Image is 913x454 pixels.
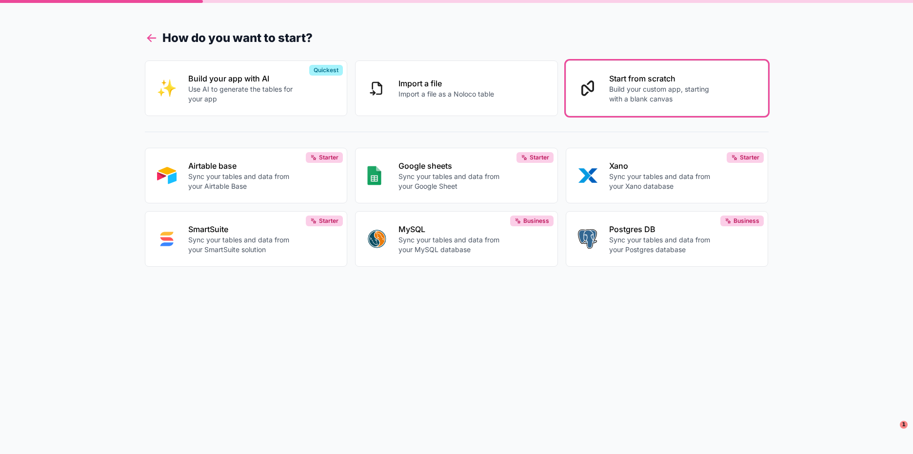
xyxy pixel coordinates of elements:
p: Build your app with AI [188,73,297,84]
iframe: Intercom live chat [880,421,903,444]
span: Starter [319,154,338,161]
button: POSTGRESPostgres DBSync your tables and data from your Postgres databaseBusiness [566,211,769,267]
button: Start from scratchBuild your custom app, starting with a blank canvas [566,60,769,116]
p: Xano [609,160,717,172]
span: Starter [740,154,759,161]
button: SMART_SUITESmartSuiteSync your tables and data from your SmartSuite solutionStarter [145,211,348,267]
img: POSTGRES [578,229,597,249]
button: XANOXanoSync your tables and data from your Xano databaseStarter [566,148,769,203]
p: Google sheets [398,160,507,172]
button: GOOGLE_SHEETSGoogle sheetsSync your tables and data from your Google SheetStarter [355,148,558,203]
span: Business [734,217,759,225]
p: Build your custom app, starting with a blank canvas [609,84,717,104]
h1: How do you want to start? [145,29,769,47]
p: MySQL [398,223,507,235]
p: Use AI to generate the tables for your app [188,84,297,104]
p: Airtable base [188,160,297,172]
img: INTERNAL_WITH_AI [157,79,177,98]
span: 1 [900,421,908,429]
img: GOOGLE_SHEETS [367,166,381,185]
img: MYSQL [367,229,387,249]
p: Sync your tables and data from your Postgres database [609,235,717,255]
p: Sync your tables and data from your Airtable Base [188,172,297,191]
p: Import a file as a Noloco table [398,89,494,99]
span: Starter [530,154,549,161]
div: Quickest [309,65,343,76]
p: Import a file [398,78,494,89]
button: AIRTABLEAirtable baseSync your tables and data from your Airtable BaseStarter [145,148,348,203]
p: Sync your tables and data from your Google Sheet [398,172,507,191]
img: AIRTABLE [157,166,177,185]
p: Start from scratch [609,73,717,84]
span: Starter [319,217,338,225]
button: MYSQLMySQLSync your tables and data from your MySQL databaseBusiness [355,211,558,267]
img: XANO [578,166,597,185]
p: SmartSuite [188,223,297,235]
p: Sync your tables and data from your MySQL database [398,235,507,255]
img: SMART_SUITE [157,229,177,249]
p: Sync your tables and data from your Xano database [609,172,717,191]
button: Import a fileImport a file as a Noloco table [355,60,558,116]
p: Postgres DB [609,223,717,235]
span: Business [523,217,549,225]
button: INTERNAL_WITH_AIBuild your app with AIUse AI to generate the tables for your appQuickest [145,60,348,116]
p: Sync your tables and data from your SmartSuite solution [188,235,297,255]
